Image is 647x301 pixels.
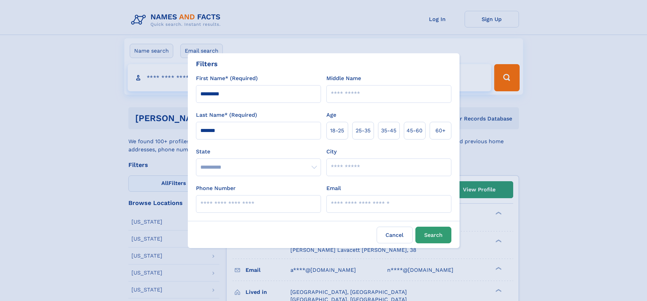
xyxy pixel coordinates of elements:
label: Phone Number [196,184,236,192]
label: First Name* (Required) [196,74,258,82]
label: Email [326,184,341,192]
label: Cancel [377,227,413,243]
div: Filters [196,59,218,69]
span: 18‑25 [330,127,344,135]
label: State [196,148,321,156]
button: Search [415,227,451,243]
span: 25‑35 [356,127,371,135]
label: City [326,148,337,156]
label: Last Name* (Required) [196,111,257,119]
label: Middle Name [326,74,361,82]
span: 45‑60 [407,127,423,135]
span: 35‑45 [381,127,396,135]
span: 60+ [435,127,446,135]
label: Age [326,111,336,119]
